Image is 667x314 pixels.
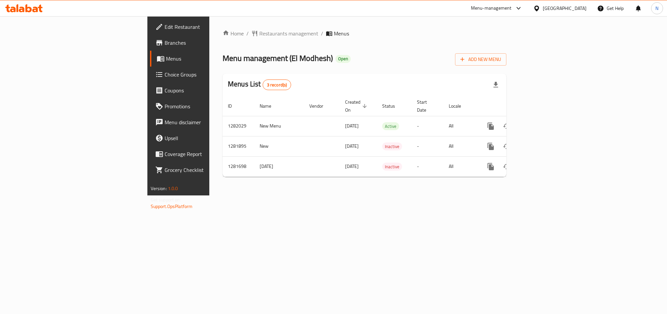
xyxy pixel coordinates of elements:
[165,166,253,174] span: Grocery Checklist
[443,136,478,156] td: All
[260,102,280,110] span: Name
[449,102,470,110] span: Locale
[488,77,504,93] div: Export file
[345,122,359,130] span: [DATE]
[335,56,351,62] span: Open
[263,82,291,88] span: 3 record(s)
[321,29,323,37] li: /
[151,202,193,211] a: Support.OpsPlatform
[150,19,259,35] a: Edit Restaurant
[165,71,253,78] span: Choice Groups
[251,29,318,37] a: Restaurants management
[543,5,587,12] div: [GEOGRAPHIC_DATA]
[345,98,369,114] span: Created On
[259,29,318,37] span: Restaurants management
[335,55,351,63] div: Open
[228,102,240,110] span: ID
[254,156,304,177] td: [DATE]
[309,102,332,110] span: Vendor
[166,55,253,63] span: Menus
[165,118,253,126] span: Menu disclaimer
[150,51,259,67] a: Menus
[417,98,436,114] span: Start Date
[165,150,253,158] span: Coverage Report
[150,82,259,98] a: Coupons
[382,102,404,110] span: Status
[382,123,399,130] span: Active
[499,118,515,134] button: Change Status
[382,142,402,150] div: Inactive
[499,138,515,154] button: Change Status
[655,5,658,12] span: N
[478,96,552,116] th: Actions
[165,134,253,142] span: Upsell
[263,79,291,90] div: Total records count
[345,142,359,150] span: [DATE]
[412,136,443,156] td: -
[483,159,499,175] button: more
[460,55,501,64] span: Add New Menu
[345,162,359,171] span: [DATE]
[254,136,304,156] td: New
[382,122,399,130] div: Active
[471,4,512,12] div: Menu-management
[151,195,181,204] span: Get support on:
[223,29,506,37] nav: breadcrumb
[165,86,253,94] span: Coupons
[499,159,515,175] button: Change Status
[382,163,402,171] span: Inactive
[443,116,478,136] td: All
[455,53,506,66] button: Add New Menu
[165,39,253,47] span: Branches
[150,130,259,146] a: Upsell
[443,156,478,177] td: All
[150,146,259,162] a: Coverage Report
[412,156,443,177] td: -
[150,35,259,51] a: Branches
[483,118,499,134] button: more
[382,143,402,150] span: Inactive
[254,116,304,136] td: New Menu
[150,114,259,130] a: Menu disclaimer
[165,23,253,31] span: Edit Restaurant
[228,79,291,90] h2: Menus List
[168,184,178,193] span: 1.0.0
[150,67,259,82] a: Choice Groups
[223,96,552,177] table: enhanced table
[150,98,259,114] a: Promotions
[150,162,259,178] a: Grocery Checklist
[165,102,253,110] span: Promotions
[334,29,349,37] span: Menus
[151,184,167,193] span: Version:
[223,51,333,66] span: Menu management ( El Modhesh )
[483,138,499,154] button: more
[412,116,443,136] td: -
